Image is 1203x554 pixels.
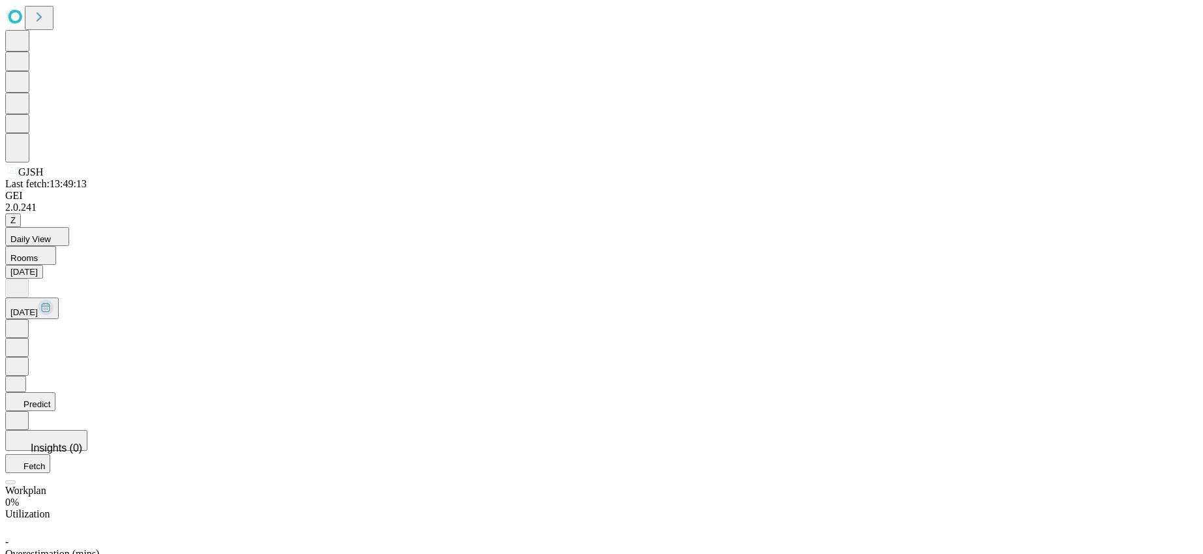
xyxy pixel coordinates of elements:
[5,265,43,279] button: [DATE]
[31,442,82,454] span: Insights (0)
[10,307,38,317] span: [DATE]
[5,485,46,496] span: Workplan
[5,536,8,547] span: -
[5,246,56,265] button: Rooms
[10,234,51,244] span: Daily View
[5,497,19,508] span: 0%
[5,213,21,227] button: Z
[5,454,50,473] button: Fetch
[5,508,50,519] span: Utilization
[10,215,16,225] span: Z
[5,190,1198,202] div: GEI
[5,392,55,411] button: Predict
[5,430,87,451] button: Insights (0)
[5,202,1198,213] div: 2.0.241
[18,166,43,177] span: GJSH
[5,298,59,319] button: [DATE]
[5,227,69,246] button: Daily View
[10,253,38,263] span: Rooms
[5,178,87,189] span: Last fetch: 13:49:13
